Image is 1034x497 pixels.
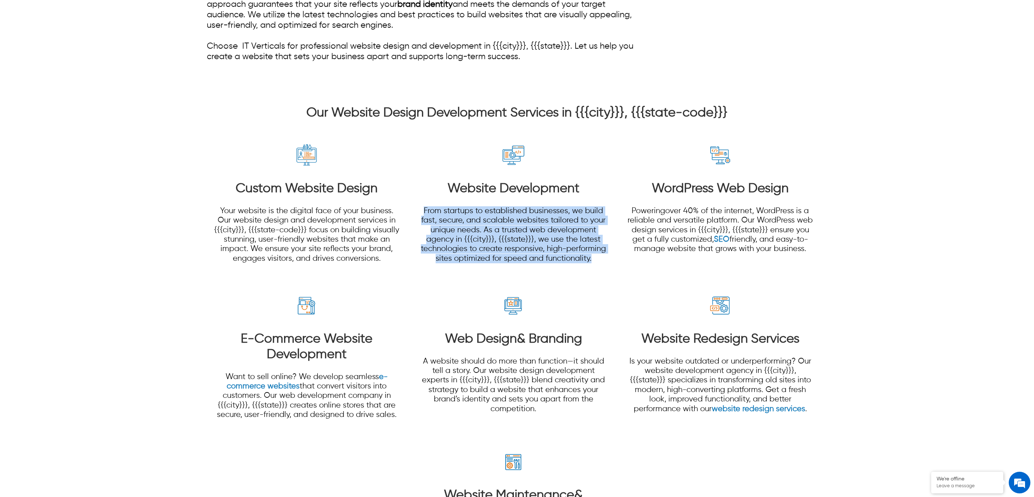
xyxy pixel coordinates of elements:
a: Website Development [448,182,580,195]
img: Website-Maintenance-&-Support [500,448,527,475]
strong: & Branding [445,333,582,346]
a: E-Commerce Website Development [241,333,372,361]
p: Powering [627,206,813,254]
p: Want to sell online? We develop seamless that convert visitors into customers. Our web developmen... [214,372,400,420]
img: Web-Design-&-Branding [500,292,527,319]
img: Custom-Website-Design [293,141,320,168]
img: Website-Redesign-Services [707,292,734,319]
p: Is your website outdated or underperforming? Our website development agency in {{{city}}}, {{{sta... [627,357,813,414]
a: Website Redesign Services [641,333,799,346]
strong: Our Website Design Development Services in {{{city}}}, {{{state-code}}} [306,106,728,119]
p: Your website is the digital face of your business. Our website design and development services in... [214,206,400,263]
a: WordPress Web Design [652,182,789,195]
img: Website-Development [500,141,527,168]
a: Web Design [445,333,517,346]
p: Leave a message [937,483,998,489]
div: We're offline [937,476,998,482]
img: WordPress-Web-Design [707,141,734,168]
a: website redesign services [712,405,805,413]
a: Custom Website Design [236,182,378,195]
img: E-Commerce-Website-Development [293,292,320,319]
span: over 40% of the internet, WordPress is a reliable and versatile platform. Our WordPress web desig... [628,207,813,253]
a: SEO [714,236,729,243]
p: A website should do more than function—it should tell a story. Our website design development exp... [420,357,607,414]
p: From startups to established businesses, we build fast, secure, and scalable websites tailored to... [420,206,607,263]
a: e-commerce websites [227,373,388,390]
